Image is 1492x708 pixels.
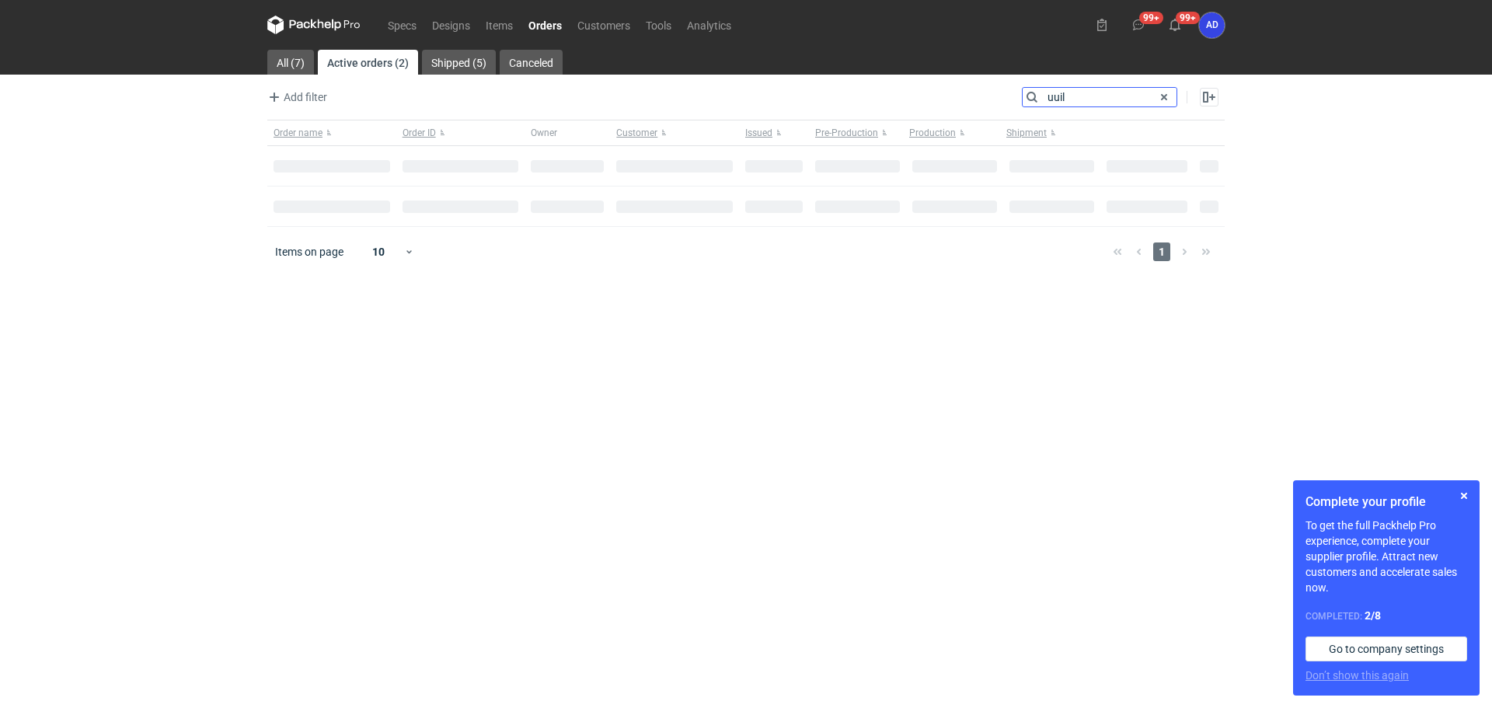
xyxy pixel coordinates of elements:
[1455,487,1473,505] button: Skip for now
[1305,637,1467,661] a: Go to company settings
[616,127,657,139] span: Customer
[638,16,679,34] a: Tools
[610,120,739,145] button: Customer
[1305,608,1467,624] div: Completed:
[267,120,396,145] button: Order name
[531,127,557,139] span: Owner
[1163,12,1187,37] button: 99+
[267,16,361,34] svg: Packhelp Pro
[264,88,328,106] button: Add filter
[265,88,327,106] span: Add filter
[422,50,496,75] a: Shipped (5)
[424,16,478,34] a: Designs
[1006,127,1047,139] span: Shipment
[403,127,436,139] span: Order ID
[570,16,638,34] a: Customers
[274,127,322,139] span: Order name
[1305,493,1467,511] h1: Complete your profile
[1153,242,1170,261] span: 1
[1003,120,1100,145] button: Shipment
[906,120,1003,145] button: Production
[1365,609,1381,622] strong: 2 / 8
[1305,518,1467,595] p: To get the full Packhelp Pro experience, complete your supplier profile. Attract new customers an...
[380,16,424,34] a: Specs
[318,50,418,75] a: Active orders (2)
[500,50,563,75] a: Canceled
[354,241,404,263] div: 10
[745,127,772,139] span: Issued
[396,120,525,145] button: Order ID
[679,16,739,34] a: Analytics
[1305,668,1409,683] button: Don’t show this again
[815,127,878,139] span: Pre-Production
[1199,12,1225,38] div: Anita Dolczewska
[478,16,521,34] a: Items
[1126,12,1151,37] button: 99+
[909,127,956,139] span: Production
[275,244,343,260] span: Items on page
[521,16,570,34] a: Orders
[739,120,809,145] button: Issued
[809,120,906,145] button: Pre-Production
[1023,88,1177,106] input: Search
[1199,12,1225,38] button: AD
[267,50,314,75] a: All (7)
